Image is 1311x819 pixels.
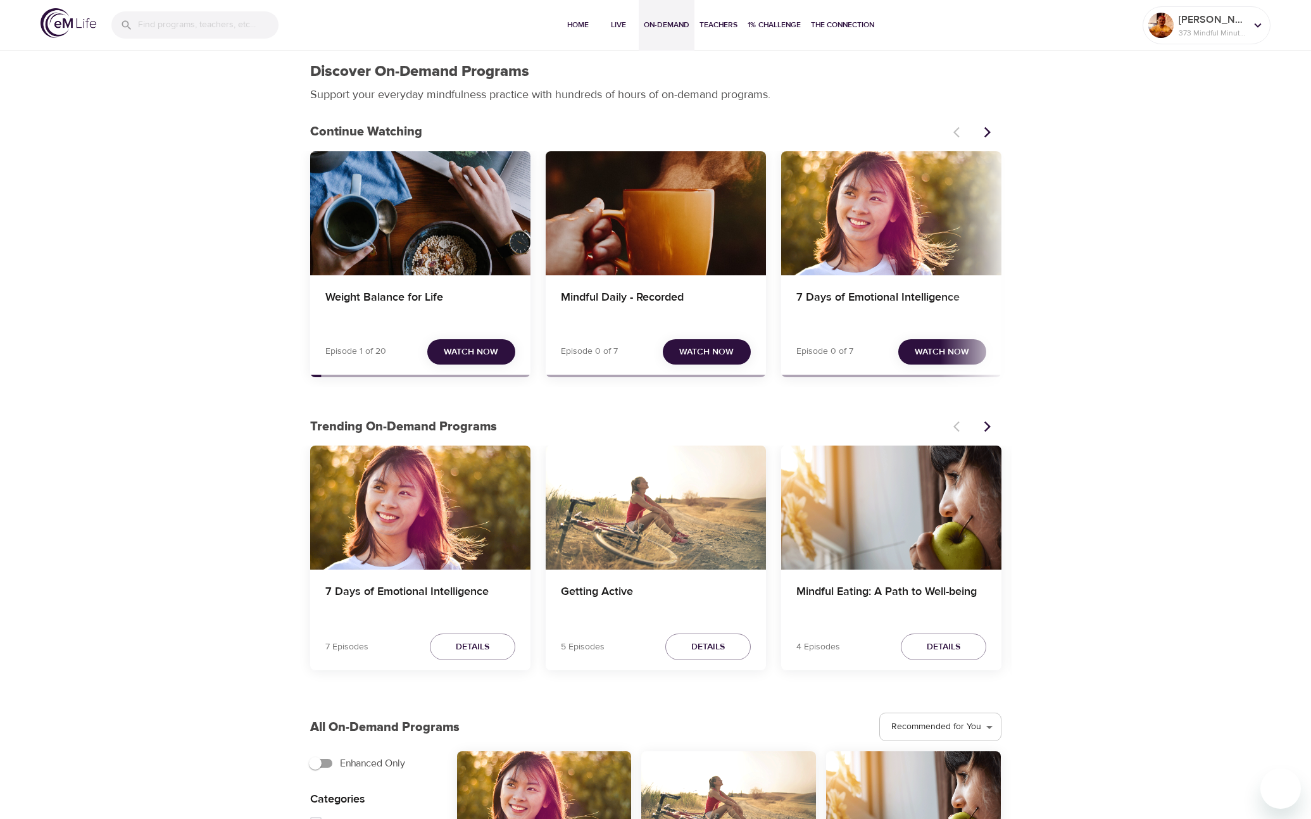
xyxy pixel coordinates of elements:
p: Episode 0 of 7 [796,345,853,358]
p: Support your everyday mindfulness practice with hundreds of hours of on-demand programs. [310,86,785,103]
p: Episode 0 of 7 [561,345,618,358]
p: Trending On-Demand Programs [310,417,946,436]
span: Watch Now [444,344,498,360]
p: 5 Episodes [561,641,605,654]
p: [PERSON_NAME].[PERSON_NAME] [1179,12,1246,27]
span: Home [563,18,593,32]
h4: 7 Days of Emotional Intelligence [325,585,515,615]
button: Mindful Eating: A Path to Well-being [781,446,1001,570]
span: Enhanced Only [340,756,405,771]
p: 373 Mindful Minutes [1179,27,1246,39]
button: Next items [974,118,1001,146]
h4: Getting Active [561,585,751,615]
button: Weight Balance for Life [310,151,530,275]
span: The Connection [811,18,874,32]
button: 7 Days of Emotional Intelligence [781,151,1001,275]
h1: Discover On-Demand Programs [310,63,529,81]
button: Watch Now [427,339,515,365]
h3: Continue Watching [310,125,946,139]
img: logo [41,8,96,38]
button: Details [901,634,986,661]
button: Details [430,634,515,661]
span: Details [691,639,725,655]
span: On-Demand [644,18,689,32]
p: Episode 1 of 20 [325,345,386,358]
button: Getting Active [546,446,766,570]
iframe: Button to launch messaging window [1260,768,1301,809]
h4: 7 Days of Emotional Intelligence [796,291,986,321]
p: All On-Demand Programs [310,718,460,737]
span: Live [603,18,634,32]
span: 1% Challenge [748,18,801,32]
p: 7 Episodes [325,641,368,654]
h4: Mindful Eating: A Path to Well-being [796,585,986,615]
button: Details [665,634,751,661]
button: 7 Days of Emotional Intelligence [310,446,530,570]
input: Find programs, teachers, etc... [138,11,279,39]
span: Watch Now [679,344,734,360]
h4: Weight Balance for Life [325,291,515,321]
button: Mindful Daily - Recorded [546,151,766,275]
button: Watch Now [663,339,751,365]
button: Watch Now [898,339,986,365]
span: Details [927,639,960,655]
span: Details [456,639,489,655]
p: 4 Episodes [796,641,840,654]
h4: Mindful Daily - Recorded [561,291,751,321]
button: Next items [974,413,1001,441]
img: Remy Sharp [1148,13,1174,38]
span: Watch Now [915,344,969,360]
p: Categories [310,791,437,808]
span: Teachers [699,18,737,32]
